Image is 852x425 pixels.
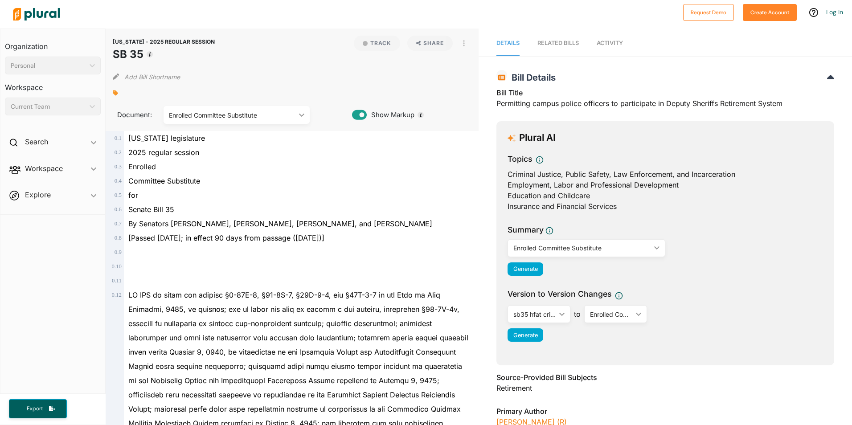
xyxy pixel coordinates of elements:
[115,192,122,198] span: 0 . 5
[128,162,156,171] span: Enrolled
[496,87,834,114] div: Permitting campus police officers to participate in Deputy Sheriffs Retirement System
[417,111,425,119] div: Tooltip anchor
[537,39,579,47] div: RELATED BILLS
[354,36,400,51] button: Track
[11,102,86,111] div: Current Team
[597,31,623,56] a: Activity
[128,205,174,214] span: Senate Bill 35
[113,46,215,62] h1: SB 35
[113,38,215,45] span: [US_STATE] - 2025 REGULAR SESSION
[537,31,579,56] a: RELATED BILLS
[826,8,843,16] a: Log In
[128,176,200,185] span: Committee Substitute
[115,163,122,170] span: 0 . 3
[519,132,556,143] h3: Plural AI
[11,61,86,70] div: Personal
[128,191,138,200] span: for
[496,87,834,98] h3: Bill Title
[111,292,121,298] span: 0 . 12
[115,135,122,141] span: 0 . 1
[113,86,118,100] div: Add tags
[5,33,101,53] h3: Organization
[508,201,823,212] div: Insurance and Financial Services
[115,235,122,241] span: 0 . 8
[508,153,532,165] h3: Topics
[508,169,823,180] div: Criminal Justice, Public Safety, Law Enforcement, and Incarceration
[124,69,180,84] button: Add Bill Shortname
[20,405,49,413] span: Export
[25,137,48,147] h2: Search
[111,263,121,270] span: 0 . 10
[169,110,295,120] div: Enrolled Committee Substitute
[513,243,651,253] div: Enrolled Committee Substitute
[508,180,823,190] div: Employment, Labor and Professional Development
[113,110,153,120] span: Document:
[496,31,520,56] a: Details
[146,50,154,58] div: Tooltip anchor
[508,288,611,300] span: Version to Version Changes
[590,310,632,319] div: Enrolled Committee Substitute
[115,249,122,255] span: 0 . 9
[683,4,734,21] button: Request Demo
[507,72,556,83] span: Bill Details
[128,148,199,157] span: 2025 regular session
[683,7,734,16] a: Request Demo
[115,178,122,184] span: 0 . 4
[128,219,432,228] span: By Senators [PERSON_NAME], [PERSON_NAME], [PERSON_NAME], and [PERSON_NAME]
[743,7,797,16] a: Create Account
[404,36,457,51] button: Share
[743,4,797,21] button: Create Account
[508,224,544,236] h3: Summary
[513,266,538,272] span: Generate
[115,206,122,212] span: 0 . 6
[513,332,538,339] span: Generate
[407,36,453,51] button: Share
[128,233,324,242] span: [Passed [DATE]; in effect 90 days from passage ([DATE])]
[496,406,834,417] h3: Primary Author
[115,221,122,227] span: 0 . 7
[570,309,584,319] span: to
[496,372,834,383] h3: Source-Provided Bill Subjects
[508,190,823,201] div: Education and Childcare
[513,310,556,319] div: sb35 hfat criss 4-12 adopted.htm
[128,134,205,143] span: [US_STATE] legislature
[9,399,67,418] button: Export
[496,383,834,393] div: Retirement
[508,328,543,342] button: Generate
[112,278,122,284] span: 0 . 11
[597,40,623,46] span: Activity
[115,149,122,155] span: 0 . 2
[5,74,101,94] h3: Workspace
[496,40,520,46] span: Details
[508,262,543,276] button: Generate
[367,110,414,120] span: Show Markup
